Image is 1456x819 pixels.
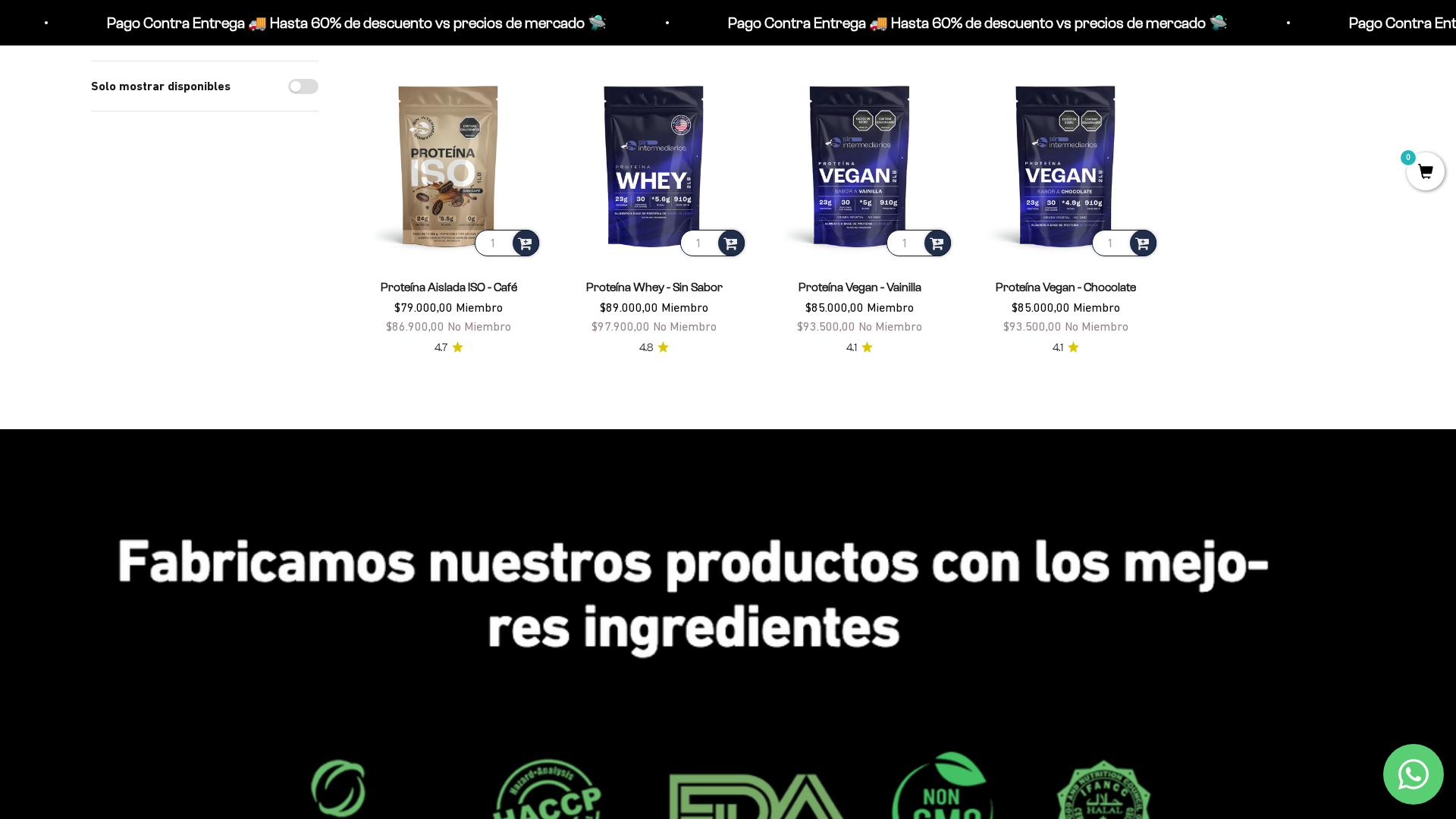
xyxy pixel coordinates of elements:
[1053,340,1063,356] span: 4.1
[726,11,1225,35] p: Pago Contra Entrega 🚚 Hasta 60% de descuento vs precios de mercado 🛸
[846,340,873,356] a: 4.14.1 de 5.0 estrellas
[456,300,503,314] span: Miembro
[846,340,857,356] span: 4.1
[91,77,231,96] label: Solo mostrar disponibles
[600,300,658,314] span: $89.000,00
[381,281,517,293] a: Proteína Aislada ISO - Café
[105,11,604,35] p: Pago Contra Entrega 🚚 Hasta 60% de descuento vs precios de mercado 🛸
[639,340,669,356] a: 4.84.8 de 5.0 estrellas
[394,300,453,314] span: $79.000,00
[1399,149,1417,167] mark: 0
[639,340,653,356] span: 4.8
[435,340,447,356] span: 4.7
[867,300,914,314] span: Miembro
[1053,340,1079,356] a: 4.14.1 de 5.0 estrellas
[447,319,511,333] span: No Miembro
[1065,319,1128,333] span: No Miembro
[805,300,864,314] span: $85.000,00
[653,319,717,333] span: No Miembro
[799,281,921,293] a: Proteína Vegan - Vainilla
[1003,319,1062,333] span: $93.500,00
[996,281,1136,293] a: Proteína Vegan - Chocolate
[435,340,463,356] a: 4.74.7 de 5.0 estrellas
[661,300,708,314] span: Miembro
[858,319,922,333] span: No Miembro
[1407,165,1445,181] a: 0
[797,319,855,333] span: $93.500,00
[586,281,723,293] a: Proteína Whey - Sin Sabor
[1073,300,1120,314] span: Miembro
[591,319,650,333] span: $97.900,00
[386,319,444,333] span: $86.900,00
[1012,300,1070,314] span: $85.000,00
